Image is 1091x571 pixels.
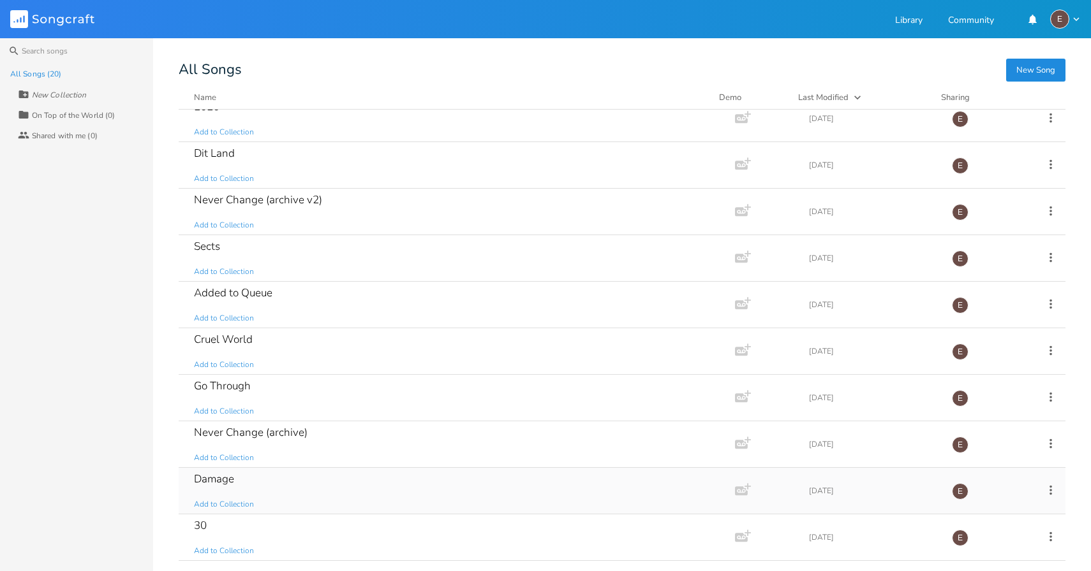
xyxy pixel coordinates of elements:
[809,487,937,495] div: [DATE]
[194,334,253,345] div: Cruel World
[941,91,1018,104] div: Sharing
[194,266,254,277] span: Add to Collection
[1050,10,1081,29] button: E
[798,91,926,104] button: Last Modified
[194,220,254,231] span: Add to Collection
[194,101,219,112] div: 2020
[194,427,308,438] div: Never Change (archive)
[194,546,254,556] span: Add to Collection
[1050,10,1069,29] div: edward
[809,301,937,308] div: [DATE]
[952,157,969,174] div: edward
[952,343,969,360] div: edward
[194,359,254,370] span: Add to Collection
[194,127,254,138] span: Add to Collection
[952,483,969,500] div: edward
[194,194,322,205] div: Never Change (archive v2)
[179,64,1065,76] div: All Songs
[809,161,937,169] div: [DATE]
[809,440,937,448] div: [DATE]
[952,437,969,453] div: edward
[952,390,969,407] div: edward
[809,347,937,355] div: [DATE]
[952,530,969,546] div: edward
[10,70,61,78] div: All Songs (20)
[32,91,86,99] div: New Collection
[32,112,115,119] div: On Top of the World (0)
[948,16,994,27] a: Community
[719,91,783,104] div: Demo
[1006,59,1065,82] button: New Song
[194,452,254,463] span: Add to Collection
[194,91,704,104] button: Name
[809,394,937,401] div: [DATE]
[194,287,272,298] div: Added to Queue
[194,313,254,324] span: Add to Collection
[895,16,923,27] a: Library
[194,173,254,184] span: Add to Collection
[194,499,254,510] span: Add to Collection
[952,111,969,127] div: edward
[809,533,937,541] div: [DATE]
[194,473,234,484] div: Damage
[809,254,937,262] div: [DATE]
[952,250,969,267] div: edward
[952,204,969,220] div: edward
[194,406,254,417] span: Add to Collection
[194,520,207,531] div: 30
[798,92,849,103] div: Last Modified
[194,380,251,391] div: Go Through
[32,132,98,140] div: Shared with me (0)
[194,92,216,103] div: Name
[809,208,937,215] div: [DATE]
[809,115,937,122] div: [DATE]
[194,241,220,252] div: Sects
[194,148,235,159] div: Dit Land
[952,297,969,314] div: edward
